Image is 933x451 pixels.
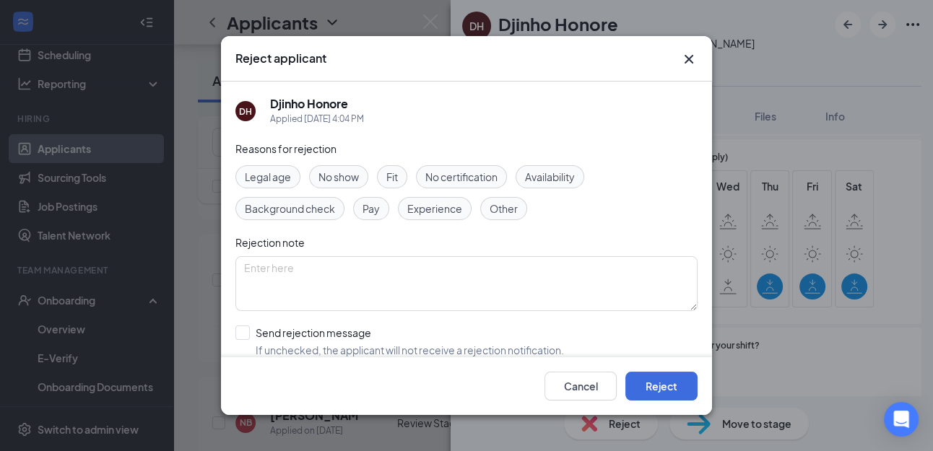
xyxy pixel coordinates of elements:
span: Other [490,201,518,216]
button: Cancel [544,372,617,400]
div: Applied [DATE] 4:04 PM [270,112,364,126]
span: Availability [525,169,575,185]
span: Background check [245,201,335,216]
span: No certification [425,169,498,185]
h5: Djinho Honore [270,96,348,112]
span: Reasons for rejection [235,142,337,155]
span: Rejection note [235,236,305,249]
h3: Reject applicant [235,51,326,66]
svg: Cross [680,51,698,68]
span: No show [318,169,359,185]
div: DH [239,105,252,118]
div: Open Intercom Messenger [884,402,919,437]
span: Experience [407,201,462,216]
span: Fit [386,169,398,185]
span: Legal age [245,169,291,185]
button: Close [680,51,698,68]
span: Pay [363,201,380,216]
button: Reject [625,372,698,400]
